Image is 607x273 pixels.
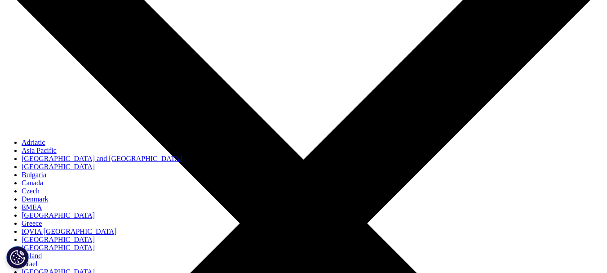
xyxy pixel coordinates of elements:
a: Israel [22,260,38,268]
a: IQVIA [GEOGRAPHIC_DATA] [22,228,117,235]
a: [GEOGRAPHIC_DATA] and [GEOGRAPHIC_DATA] [22,155,182,162]
a: EMEA [22,203,42,211]
a: Adriatic [22,139,45,146]
button: Cookies Settings [6,246,29,269]
a: Greece [22,219,42,227]
a: Denmark [22,195,49,203]
a: [GEOGRAPHIC_DATA] [22,236,95,243]
a: Canada [22,179,43,187]
a: [GEOGRAPHIC_DATA] [22,211,95,219]
a: [GEOGRAPHIC_DATA] [22,244,95,251]
a: [GEOGRAPHIC_DATA] [22,163,95,170]
a: Ireland [22,252,42,260]
a: Czech [22,187,40,195]
a: Bulgaria [22,171,46,179]
a: Asia Pacific [22,147,57,154]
